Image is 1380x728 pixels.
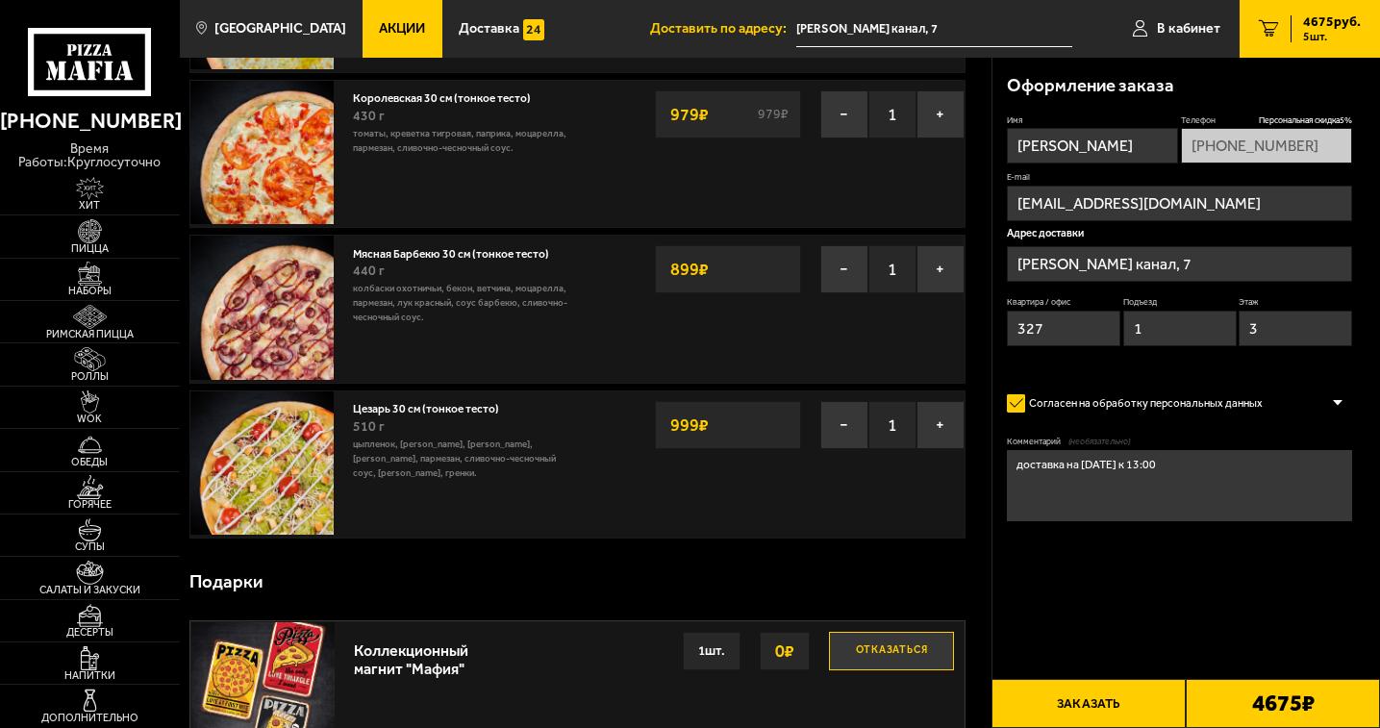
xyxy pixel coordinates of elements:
span: (необязательно) [1068,436,1130,448]
a: Мясная Барбекю 30 см (тонкое тесто) [353,243,564,261]
button: Заказать [991,679,1186,728]
p: цыпленок, [PERSON_NAME], [PERSON_NAME], [PERSON_NAME], пармезан, сливочно-чесночный соус, [PERSON... [353,438,567,481]
p: колбаски охотничьи, бекон, ветчина, моцарелла, пармезан, лук красный, соус барбекю, сливочно-чесн... [353,282,567,325]
strong: 0 ₽ [770,633,799,669]
h3: Подарки [189,573,263,591]
span: [GEOGRAPHIC_DATA] [214,22,346,36]
input: Ваш адрес доставки [796,12,1072,47]
span: Доставка [459,22,519,36]
button: − [820,245,868,293]
label: Телефон [1181,114,1352,127]
button: + [916,245,965,293]
span: В кабинет [1157,22,1220,36]
p: Адрес доставки [1007,228,1352,238]
s: 979 ₽ [756,108,790,121]
label: Комментарий [1007,436,1352,448]
h3: Оформление заказа [1007,77,1174,95]
p: томаты, креветка тигровая, паприка, моцарелла, пармезан, сливочно-чесночный соус. [353,127,567,156]
input: Имя [1007,128,1178,163]
span: 4675 руб. [1303,15,1361,29]
span: 430 г [353,108,385,124]
label: E-mail [1007,171,1352,184]
span: 510 г [353,418,385,435]
span: 1 [868,245,916,293]
button: − [820,90,868,138]
button: + [916,90,965,138]
strong: 979 ₽ [665,96,714,133]
span: 1 [868,90,916,138]
div: 1 шт. [683,632,740,670]
div: Коллекционный магнит "Мафия" [354,632,519,678]
span: Акции [379,22,425,36]
input: @ [1007,186,1352,221]
label: Имя [1007,114,1178,127]
strong: 899 ₽ [665,251,714,288]
label: Согласен на обработку персональных данных [1007,389,1276,417]
strong: 999 ₽ [665,407,714,443]
span: 440 г [353,263,385,279]
b: 4675 ₽ [1252,692,1315,715]
button: + [916,401,965,449]
span: Персональная скидка 5 % [1259,114,1352,127]
span: Доставить по адресу: [650,22,796,36]
input: +7 ( [1181,128,1352,163]
a: Королевская 30 см (тонкое тесто) [353,88,545,105]
img: 15daf4d41897b9f0e9f617042186c801.svg [523,19,544,40]
label: Этаж [1239,296,1352,309]
span: 1 [868,401,916,449]
span: Россия, Санкт-Петербург, Введенский канал, 7 [796,12,1072,47]
span: 5 шт. [1303,31,1361,42]
label: Подъезд [1123,296,1237,309]
button: − [820,401,868,449]
label: Квартира / офис [1007,296,1120,309]
button: Отказаться [829,632,954,670]
a: Цезарь 30 см (тонкое тесто) [353,398,514,415]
